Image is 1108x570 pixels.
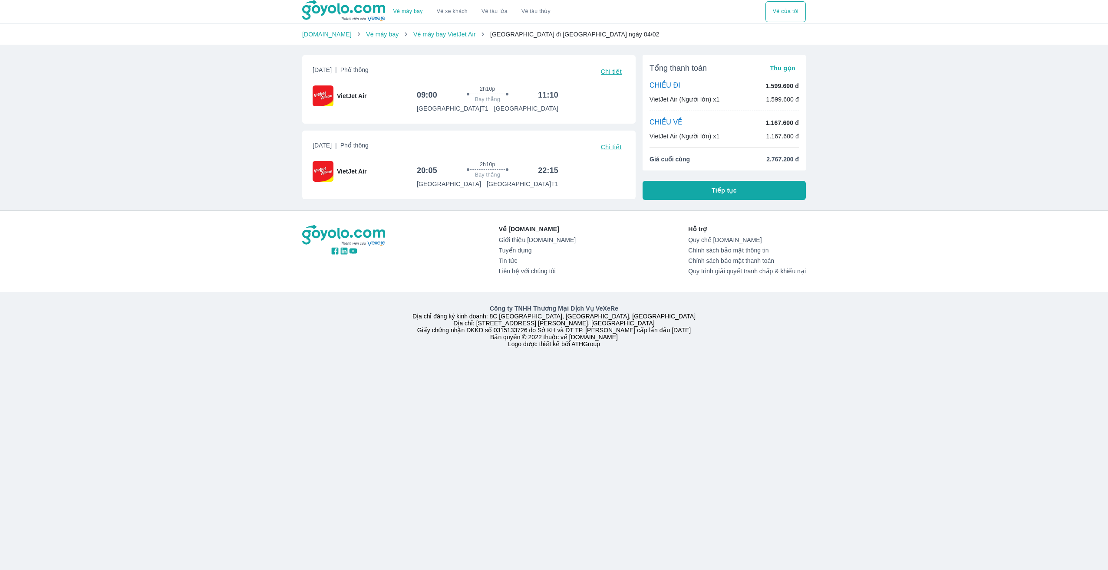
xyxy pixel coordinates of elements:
[417,180,481,188] p: [GEOGRAPHIC_DATA]
[499,247,576,254] a: Tuyển dụng
[538,165,558,176] h6: 22:15
[499,257,576,264] a: Tin tức
[475,96,500,103] span: Bay thẳng
[766,155,799,164] span: 2.767.200 đ
[313,141,369,153] span: [DATE]
[688,225,806,233] p: Hỗ trợ
[688,236,806,243] a: Quy chế [DOMAIN_NAME]
[650,132,719,141] p: VietJet Air (Người lớn) x1
[766,132,799,141] p: 1.167.600 đ
[393,8,423,15] a: Vé máy bay
[499,236,576,243] a: Giới thiệu [DOMAIN_NAME]
[601,144,622,151] span: Chi tiết
[413,31,475,38] a: Vé máy bay VietJet Air
[688,268,806,275] a: Quy trình giải quyết tranh chấp & khiếu nại
[480,85,495,92] span: 2h10p
[297,304,811,347] div: Địa chỉ đăng ký kinh doanh: 8C [GEOGRAPHIC_DATA], [GEOGRAPHIC_DATA], [GEOGRAPHIC_DATA] Địa chỉ: [...
[386,1,557,22] div: choose transportation mode
[597,141,625,153] button: Chi tiết
[302,31,352,38] a: [DOMAIN_NAME]
[499,225,576,233] p: Về [DOMAIN_NAME]
[688,257,806,264] a: Chính sách bảo mật thanh toán
[712,186,737,195] span: Tiếp tục
[335,66,337,73] span: |
[766,95,799,104] p: 1.599.600 đ
[766,118,799,127] p: 1.167.600 đ
[417,165,437,176] h6: 20:05
[475,1,514,22] a: Vé tàu lửa
[480,161,495,168] span: 2h10p
[335,142,337,149] span: |
[765,1,806,22] div: choose transportation mode
[650,63,707,73] span: Tổng thanh toán
[650,155,690,164] span: Giá cuối cùng
[337,167,366,176] span: VietJet Air
[765,1,806,22] button: Vé của tôi
[650,118,683,128] p: CHIỀU VỀ
[304,304,804,313] p: Công ty TNHH Thương Mại Dịch Vụ VeXeRe
[437,8,468,15] a: Vé xe khách
[340,142,369,149] span: Phổ thông
[494,104,558,113] p: [GEOGRAPHIC_DATA]
[766,82,799,90] p: 1.599.600 đ
[487,180,558,188] p: [GEOGRAPHIC_DATA] T1
[417,104,488,113] p: [GEOGRAPHIC_DATA] T1
[514,1,557,22] button: Vé tàu thủy
[302,30,806,39] nav: breadcrumb
[490,31,660,38] span: [GEOGRAPHIC_DATA] đi [GEOGRAPHIC_DATA] ngày 04/02
[417,90,437,100] h6: 09:00
[366,31,399,38] a: Vé máy bay
[499,268,576,275] a: Liên hệ với chúng tôi
[766,62,799,74] button: Thu gọn
[538,90,558,100] h6: 11:10
[650,95,719,104] p: VietJet Air (Người lớn) x1
[770,65,795,72] span: Thu gọn
[337,92,366,100] span: VietJet Air
[597,66,625,78] button: Chi tiết
[302,225,386,246] img: logo
[313,66,369,78] span: [DATE]
[643,181,806,200] button: Tiếp tục
[601,68,622,75] span: Chi tiết
[340,66,369,73] span: Phổ thông
[475,171,500,178] span: Bay thẳng
[650,81,680,91] p: CHIỀU ĐI
[688,247,806,254] a: Chính sách bảo mật thông tin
